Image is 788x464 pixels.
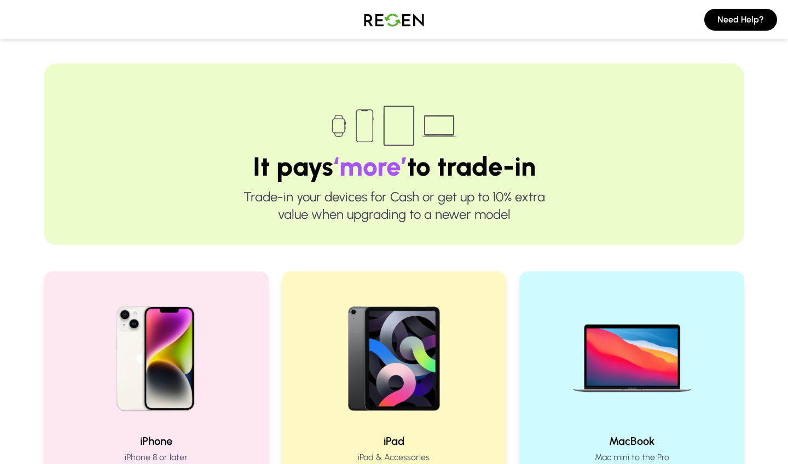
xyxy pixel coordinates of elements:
[57,433,256,449] h2: iPhone
[532,451,731,464] p: Mac mini to the Pro
[326,98,462,153] img: Trade-in devices
[57,451,256,464] p: iPhone 8 or later
[295,433,494,449] h2: iPad
[79,188,709,223] p: Trade-in your devices for Cash or get up to 10% extra value when upgrading to a newer model
[562,285,702,425] img: MacBook
[79,153,709,179] h1: It pays to trade-in
[324,285,464,425] img: iPad
[356,4,432,35] img: Logo
[86,285,226,425] img: iPhone
[295,451,494,464] p: iPad & Accessories
[333,150,407,182] span: ‘more’
[532,433,731,449] h2: MacBook
[704,9,777,31] button: Need Help?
